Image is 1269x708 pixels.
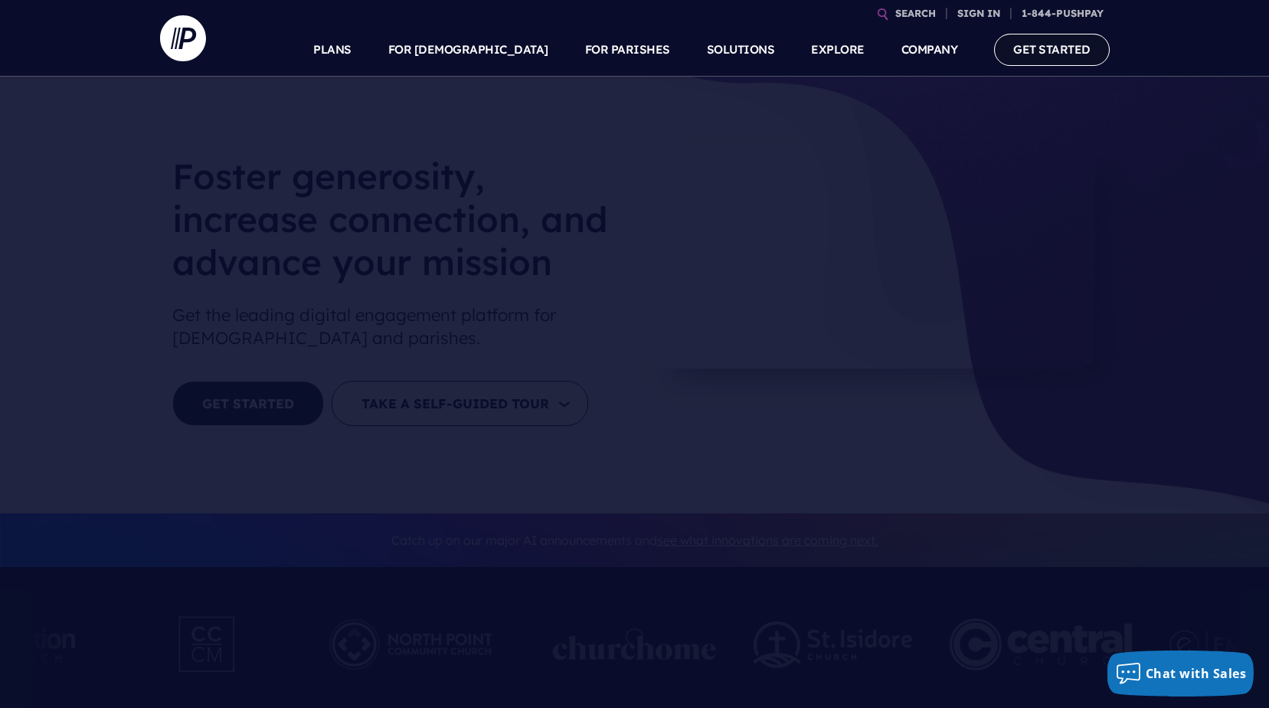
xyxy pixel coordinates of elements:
[585,23,670,77] a: FOR PARISHES
[313,23,352,77] a: PLANS
[707,23,775,77] a: SOLUTIONS
[811,23,865,77] a: EXPLORE
[994,34,1110,65] a: GET STARTED
[901,23,958,77] a: COMPANY
[1146,665,1247,682] span: Chat with Sales
[388,23,548,77] a: FOR [DEMOGRAPHIC_DATA]
[1107,651,1254,697] button: Chat with Sales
